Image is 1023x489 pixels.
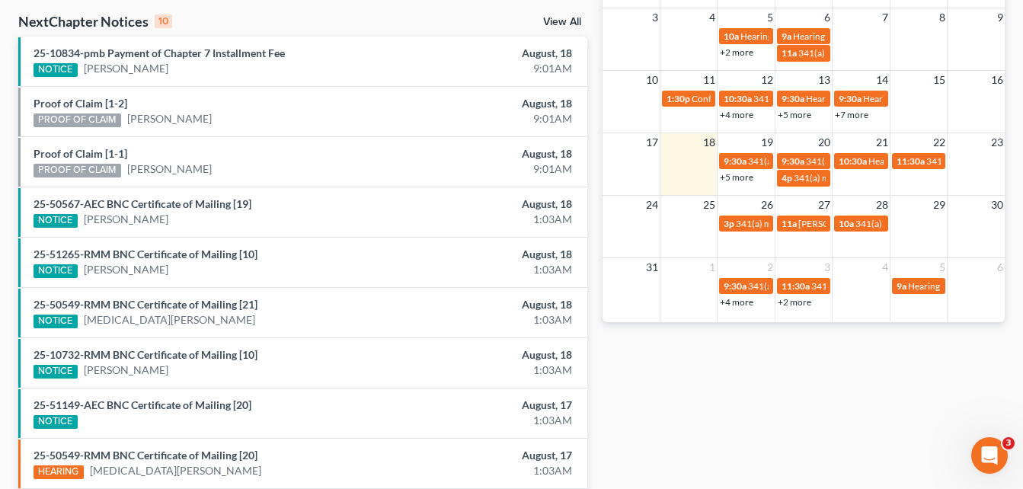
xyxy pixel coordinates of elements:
[782,47,797,59] span: 11a
[127,111,212,126] a: [PERSON_NAME]
[868,155,987,167] span: Hearing for [PERSON_NAME]
[724,280,746,292] span: 9:30a
[403,111,572,126] div: 9:01AM
[720,171,753,183] a: +5 more
[644,258,660,276] span: 31
[724,155,746,167] span: 9:30a
[34,315,78,328] div: NOTICE
[766,258,775,276] span: 2
[34,214,78,228] div: NOTICE
[874,133,890,152] span: 21
[84,212,168,227] a: [PERSON_NAME]
[403,363,572,378] div: 1:03AM
[84,61,168,76] a: [PERSON_NAME]
[823,258,832,276] span: 3
[34,449,257,462] a: 25-50549-RMM BNC Certificate of Mailing [20]
[34,147,127,160] a: Proof of Claim [1-1]
[84,363,168,378] a: [PERSON_NAME]
[778,109,811,120] a: +5 more
[996,258,1005,276] span: 6
[817,196,832,214] span: 27
[823,8,832,27] span: 6
[34,113,121,127] div: PROOF OF CLAIM
[938,258,947,276] span: 5
[403,146,572,161] div: August, 18
[34,264,78,278] div: NOTICE
[403,347,572,363] div: August, 18
[989,71,1005,89] span: 16
[34,348,257,361] a: 25-10732-RMM BNC Certificate of Mailing [10]
[84,262,168,277] a: [PERSON_NAME]
[724,30,739,42] span: 10a
[34,248,257,260] a: 25-51265-RMM BNC Certificate of Mailing [10]
[403,413,572,428] div: 1:03AM
[720,296,753,308] a: +4 more
[155,14,172,28] div: 10
[724,218,734,229] span: 3p
[34,415,78,429] div: NOTICE
[403,398,572,413] div: August, 17
[881,258,890,276] span: 4
[736,218,883,229] span: 341(a) meeting for [PERSON_NAME]
[1002,437,1015,449] span: 3
[702,196,717,214] span: 25
[708,258,717,276] span: 1
[989,133,1005,152] span: 23
[874,71,890,89] span: 14
[34,63,78,77] div: NOTICE
[644,71,660,89] span: 10
[996,8,1005,27] span: 9
[543,17,581,27] a: View All
[403,463,572,478] div: 1:03AM
[403,161,572,177] div: 9:01AM
[34,465,84,479] div: HEARING
[806,155,953,167] span: 341(a) meeting for [PERSON_NAME]
[782,155,804,167] span: 9:30a
[18,12,172,30] div: NextChapter Notices
[740,30,859,42] span: Hearing for [PERSON_NAME]
[90,463,261,478] a: [MEDICAL_DATA][PERSON_NAME]
[782,30,791,42] span: 9a
[759,133,775,152] span: 19
[782,280,810,292] span: 11:30a
[34,365,78,379] div: NOTICE
[839,218,854,229] span: 10a
[938,8,947,27] span: 8
[794,172,941,184] span: 341(a) meeting for [PERSON_NAME]
[702,133,717,152] span: 18
[702,71,717,89] span: 11
[720,109,753,120] a: +4 more
[403,96,572,111] div: August, 18
[34,97,127,110] a: Proof of Claim [1-2]
[759,71,775,89] span: 12
[644,133,660,152] span: 17
[874,196,890,214] span: 28
[897,155,925,167] span: 11:30a
[403,46,572,61] div: August, 18
[855,218,1002,229] span: 341(a) meeting for [PERSON_NAME]
[403,61,572,76] div: 9:01AM
[34,398,251,411] a: 25-51149-AEC BNC Certificate of Mailing [20]
[403,262,572,277] div: 1:03AM
[835,109,868,120] a: +7 more
[863,93,982,104] span: Hearing for [PERSON_NAME]
[403,212,572,227] div: 1:03AM
[403,247,572,262] div: August, 18
[748,155,895,167] span: 341(a) meeting for [PERSON_NAME]
[782,172,792,184] span: 4p
[932,133,947,152] span: 22
[766,8,775,27] span: 5
[34,46,285,59] a: 25-10834-pmb Payment of Chapter 7 Installment Fee
[782,93,804,104] span: 9:30a
[753,93,900,104] span: 341(a) meeting for [PERSON_NAME]
[724,93,752,104] span: 10:30a
[403,197,572,212] div: August, 18
[897,280,906,292] span: 9a
[720,46,753,58] a: +2 more
[932,196,947,214] span: 29
[881,8,890,27] span: 7
[403,297,572,312] div: August, 18
[748,280,895,292] span: 341(a) meeting for [PERSON_NAME]
[644,196,660,214] span: 24
[793,30,985,42] span: Hearing for [PERSON_NAME] [PERSON_NAME]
